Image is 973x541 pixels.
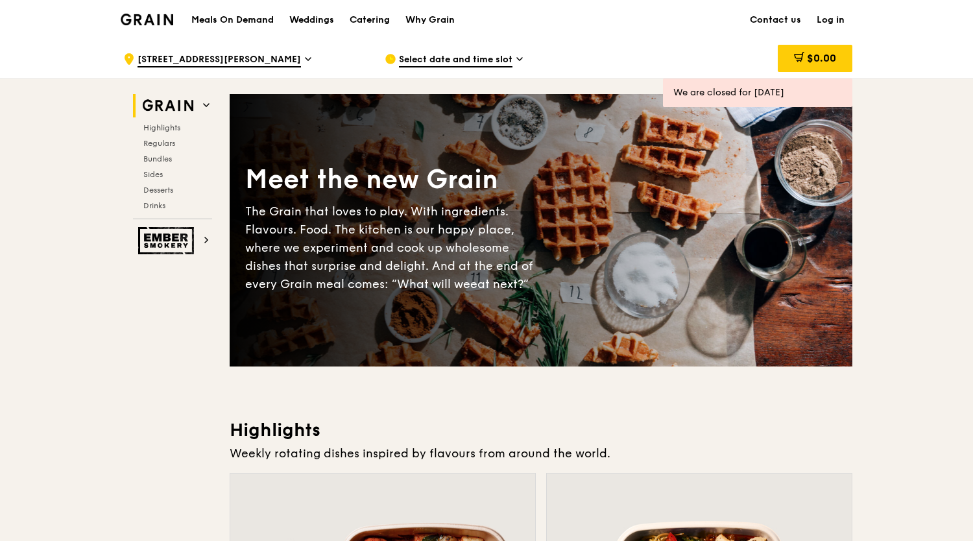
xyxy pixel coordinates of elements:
span: eat next?” [470,277,529,291]
a: Log in [809,1,852,40]
img: Grain web logo [138,94,198,117]
h1: Meals On Demand [191,14,274,27]
div: Catering [350,1,390,40]
div: Meet the new Grain [245,162,541,197]
span: Desserts [143,186,173,195]
span: Select date and time slot [399,53,512,67]
span: $0.00 [807,52,836,64]
img: Ember Smokery web logo [138,227,198,254]
div: The Grain that loves to play. With ingredients. Flavours. Food. The kitchen is our happy place, w... [245,202,541,293]
h3: Highlights [230,418,852,442]
div: Weekly rotating dishes inspired by flavours from around the world. [230,444,852,463]
a: Contact us [742,1,809,40]
span: [STREET_ADDRESS][PERSON_NAME] [138,53,301,67]
div: Weddings [289,1,334,40]
div: We are closed for [DATE] [673,86,842,99]
a: Catering [342,1,398,40]
div: Why Grain [405,1,455,40]
span: Sides [143,170,163,179]
a: Weddings [282,1,342,40]
span: Bundles [143,154,172,163]
img: Grain [121,14,173,25]
span: Drinks [143,201,165,210]
a: Why Grain [398,1,462,40]
span: Regulars [143,139,175,148]
span: Highlights [143,123,180,132]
